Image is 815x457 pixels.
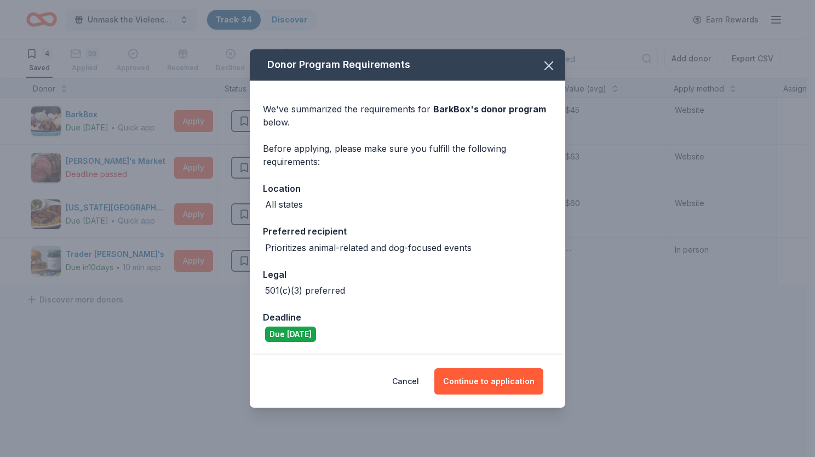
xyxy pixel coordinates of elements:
[250,49,565,81] div: Donor Program Requirements
[433,104,546,115] span: BarkBox 's donor program
[265,327,316,342] div: Due [DATE]
[263,224,552,238] div: Preferred recipient
[263,102,552,129] div: We've summarized the requirements for below.
[263,181,552,196] div: Location
[263,267,552,282] div: Legal
[263,142,552,168] div: Before applying, please make sure you fulfill the following requirements:
[265,284,345,297] div: 501(c)(3) preferred
[265,198,303,211] div: All states
[434,368,543,395] button: Continue to application
[392,368,419,395] button: Cancel
[263,310,552,324] div: Deadline
[265,241,472,254] div: Prioritizes animal-related and dog-focused events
